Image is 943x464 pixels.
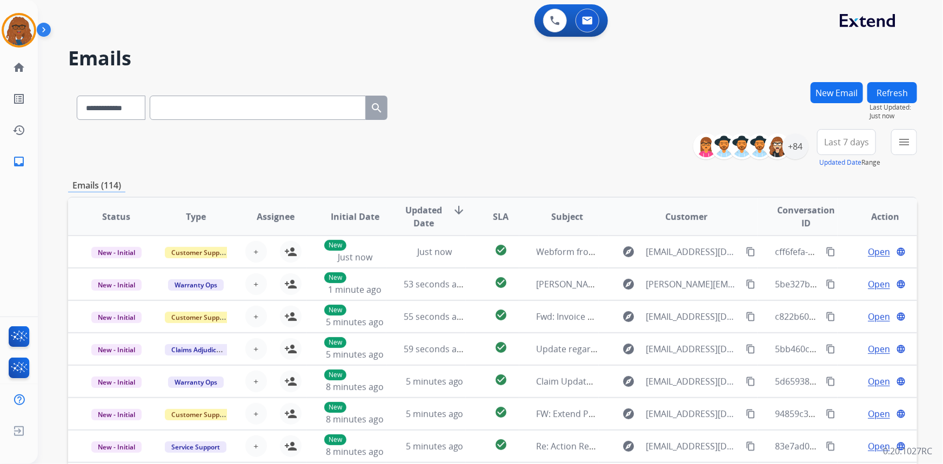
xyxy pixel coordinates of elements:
mat-icon: check_circle [494,406,507,419]
span: 5 minutes ago [326,348,384,360]
span: Customer Support [165,312,235,323]
mat-icon: language [896,279,906,289]
span: Status [102,210,130,223]
mat-icon: content_copy [826,344,835,354]
span: Open [868,342,890,355]
span: SLA [493,210,509,223]
span: Initial Date [331,210,379,223]
button: + [245,338,267,360]
mat-icon: language [896,376,906,386]
th: Action [838,198,917,236]
span: 8 minutes ago [326,381,384,393]
mat-icon: language [896,312,906,321]
p: New [324,272,346,283]
span: 55 seconds ago [404,311,467,322]
span: 5 minutes ago [406,408,464,420]
span: c822b604-54a8-4c08-9af4-900010c537aa [775,311,938,322]
mat-icon: content_copy [826,409,835,419]
button: New Email [811,82,863,103]
mat-icon: explore [623,375,636,388]
mat-icon: content_copy [826,279,835,289]
span: New - Initial [91,441,142,453]
span: Webform from [EMAIL_ADDRESS][DOMAIN_NAME] on [DATE] [537,246,781,258]
mat-icon: person_add [284,310,297,323]
span: [EMAIL_ADDRESS][DOMAIN_NAME] [646,407,740,420]
span: Warranty Ops [168,279,224,291]
span: Customer Support [165,409,235,420]
p: New [324,369,346,380]
span: Open [868,440,890,453]
span: New - Initial [91,376,142,388]
span: [PERSON_NAME] Expired SP Contract [537,278,687,290]
span: Just now [870,112,917,120]
mat-icon: home [12,61,25,74]
mat-icon: content_copy [826,376,835,386]
span: + [253,342,258,355]
span: 59 seconds ago [404,343,467,355]
mat-icon: person_add [284,342,297,355]
mat-icon: explore [623,407,636,420]
mat-icon: language [896,409,906,419]
mat-icon: arrow_downward [452,204,465,217]
p: Emails (114) [68,179,125,192]
p: New [324,402,346,413]
span: [EMAIL_ADDRESS][DOMAIN_NAME] [646,342,740,355]
span: 53 seconds ago [404,278,467,290]
span: New - Initial [91,344,142,355]
span: [EMAIL_ADDRESS][DOMAIN_NAME] [646,245,740,258]
button: + [245,403,267,425]
span: [EMAIL_ADDRESS][DOMAIN_NAME] [646,440,740,453]
span: [PERSON_NAME][EMAIL_ADDRESS][PERSON_NAME][DOMAIN_NAME] [646,278,740,291]
mat-icon: content_copy [746,441,755,451]
span: 5d65938b-a765-4c43-9784-9096c143fb8a [775,375,940,387]
mat-icon: person_add [284,407,297,420]
span: [EMAIL_ADDRESS][DOMAIN_NAME] [646,375,740,388]
div: +84 [783,133,808,159]
mat-icon: menu [898,136,911,149]
span: Type [186,210,206,223]
button: Last 7 days [817,129,876,155]
span: 1 minute ago [328,284,382,295]
mat-icon: list_alt [12,92,25,105]
p: 0.20.1027RC [883,445,932,458]
img: avatar [4,15,34,45]
mat-icon: history [12,124,25,137]
mat-icon: search [370,102,383,115]
span: Range [819,158,880,167]
mat-icon: explore [623,440,636,453]
span: 8 minutes ago [326,413,384,425]
mat-icon: language [896,247,906,257]
mat-icon: explore [623,245,636,258]
mat-icon: check_circle [494,373,507,386]
span: 5 minutes ago [406,375,464,387]
mat-icon: check_circle [494,308,507,321]
mat-icon: content_copy [826,441,835,451]
mat-icon: person_add [284,375,297,388]
span: Customer [666,210,708,223]
span: 94859c3a-a079-4a54-9094-5a0d2ec14686 [775,408,941,420]
span: Last 7 days [824,140,869,144]
span: 5 minutes ago [406,440,464,452]
span: Open [868,407,890,420]
span: 8 minutes ago [326,446,384,458]
span: + [253,245,258,258]
span: Open [868,375,890,388]
span: Service Support [165,441,226,453]
span: Just now [338,251,372,263]
mat-icon: content_copy [826,312,835,321]
span: Open [868,278,890,291]
button: + [245,371,267,392]
span: Claims Adjudication [165,344,239,355]
span: + [253,440,258,453]
span: Updated Date [404,204,444,230]
button: + [245,241,267,263]
span: + [253,310,258,323]
button: Refresh [867,82,917,103]
h2: Emails [68,48,917,69]
mat-icon: person_add [284,245,297,258]
button: Updated Date [819,158,861,167]
mat-icon: content_copy [746,312,755,321]
mat-icon: content_copy [746,247,755,257]
span: + [253,407,258,420]
mat-icon: language [896,344,906,354]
